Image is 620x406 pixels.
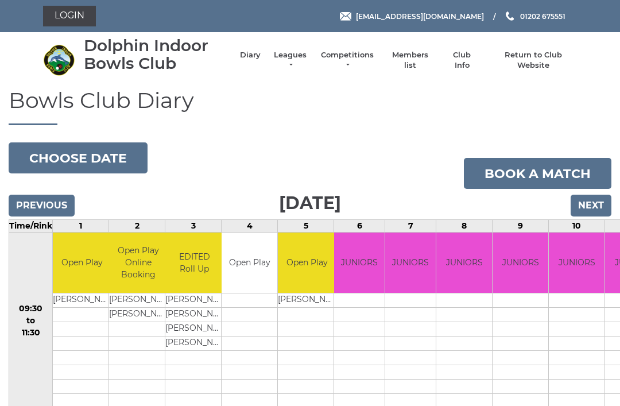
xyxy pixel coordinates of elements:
[334,220,385,233] td: 6
[165,233,223,293] td: EDITED Roll Up
[504,11,565,22] a: Phone us 01202 675551
[445,50,479,71] a: Club Info
[9,88,611,126] h1: Bowls Club Diary
[493,233,548,293] td: JUNIORS
[109,220,165,233] td: 2
[334,233,385,293] td: JUNIORS
[53,220,109,233] td: 1
[571,195,611,216] input: Next
[165,336,223,350] td: [PERSON_NAME]
[165,220,222,233] td: 3
[385,233,436,293] td: JUNIORS
[109,293,167,307] td: [PERSON_NAME]
[493,220,549,233] td: 9
[436,233,492,293] td: JUNIORS
[43,44,75,76] img: Dolphin Indoor Bowls Club
[385,220,436,233] td: 7
[222,233,277,293] td: Open Play
[109,307,167,322] td: [PERSON_NAME]
[165,293,223,307] td: [PERSON_NAME]
[165,322,223,336] td: [PERSON_NAME]
[222,220,278,233] td: 4
[53,233,111,293] td: Open Play
[464,158,611,189] a: Book a match
[278,233,336,293] td: Open Play
[490,50,577,71] a: Return to Club Website
[356,11,484,20] span: [EMAIL_ADDRESS][DOMAIN_NAME]
[84,37,228,72] div: Dolphin Indoor Bowls Club
[520,11,565,20] span: 01202 675551
[386,50,433,71] a: Members list
[506,11,514,21] img: Phone us
[436,220,493,233] td: 8
[9,220,53,233] td: Time/Rink
[43,6,96,26] a: Login
[240,50,261,60] a: Diary
[53,293,111,307] td: [PERSON_NAME]
[272,50,308,71] a: Leagues
[549,233,604,293] td: JUNIORS
[9,195,75,216] input: Previous
[9,142,148,173] button: Choose date
[165,307,223,322] td: [PERSON_NAME]
[109,233,167,293] td: Open Play Online Booking
[549,220,605,233] td: 10
[278,293,336,307] td: [PERSON_NAME]
[320,50,375,71] a: Competitions
[278,220,334,233] td: 5
[340,11,484,22] a: Email [EMAIL_ADDRESS][DOMAIN_NAME]
[340,12,351,21] img: Email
